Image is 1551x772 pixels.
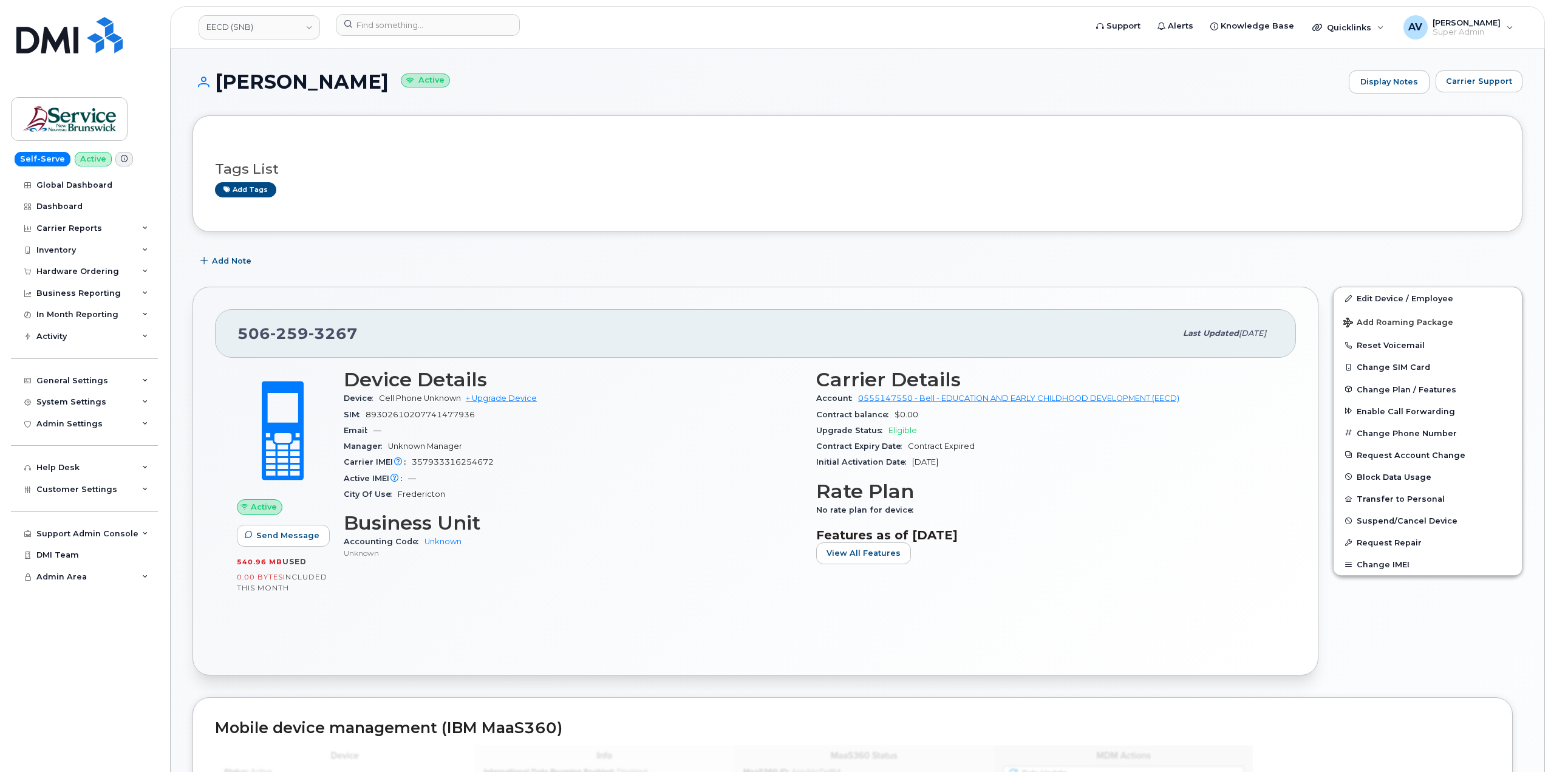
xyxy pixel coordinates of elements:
button: Change SIM Card [1334,356,1522,378]
span: Unknown Manager [388,442,462,451]
span: Suspend/Cancel Device [1357,516,1457,525]
small: Active [401,73,450,87]
span: City Of Use [344,490,398,499]
span: Accounting Code [344,537,424,546]
span: Eligible [888,426,917,435]
span: Account [816,394,858,403]
a: Edit Device / Employee [1334,287,1522,309]
span: 89302610207741477936 [366,410,475,419]
button: Add Note [193,250,262,272]
span: [DATE] [912,457,938,466]
span: No rate plan for device [816,505,919,514]
a: Display Notes [1349,70,1430,94]
button: Add Roaming Package [1334,309,1522,334]
h3: Carrier Details [816,369,1274,391]
span: Add Roaming Package [1343,318,1453,329]
button: Carrier Support [1436,70,1522,92]
h3: Features as of [DATE] [816,528,1274,542]
span: — [373,426,381,435]
span: 357933316254672 [412,457,494,466]
span: Enable Call Forwarding [1357,406,1455,415]
h1: [PERSON_NAME] [193,71,1343,92]
span: Active IMEI [344,474,408,483]
span: Carrier Support [1446,75,1512,87]
button: Request Repair [1334,531,1522,553]
button: Block Data Usage [1334,466,1522,488]
h3: Device Details [344,369,802,391]
a: Add tags [215,182,276,197]
h3: Business Unit [344,512,802,534]
button: Reset Voicemail [1334,334,1522,356]
h3: Rate Plan [816,480,1274,502]
p: Unknown [344,548,802,558]
span: Carrier IMEI [344,457,412,466]
span: Send Message [256,530,319,541]
a: Unknown [424,537,462,546]
span: 540.96 MB [237,558,282,566]
span: Change Plan / Features [1357,384,1456,394]
span: Contract Expired [908,442,975,451]
span: Cell Phone Unknown [379,394,461,403]
span: $0.00 [895,410,918,419]
span: Manager [344,442,388,451]
span: [DATE] [1239,329,1266,338]
span: — [408,474,416,483]
span: 506 [237,324,358,343]
button: Suspend/Cancel Device [1334,510,1522,531]
button: View All Features [816,542,911,564]
span: SIM [344,410,366,419]
span: Last updated [1183,329,1239,338]
button: Request Account Change [1334,444,1522,466]
span: Add Note [212,255,251,267]
button: Change Plan / Features [1334,378,1522,400]
button: Send Message [237,525,330,547]
span: Initial Activation Date [816,457,912,466]
button: Enable Call Forwarding [1334,400,1522,422]
span: 0.00 Bytes [237,573,283,581]
button: Change IMEI [1334,553,1522,575]
span: used [282,557,307,566]
a: + Upgrade Device [466,394,537,403]
span: Contract balance [816,410,895,419]
button: Transfer to Personal [1334,488,1522,510]
h2: Mobile device management (IBM MaaS360) [215,720,1490,737]
span: Device [344,394,379,403]
span: 259 [270,324,308,343]
span: 3267 [308,324,358,343]
button: Change Phone Number [1334,422,1522,444]
a: 0555147550 - Bell - EDUCATION AND EARLY CHILDHOOD DEVELOPMENT (EECD) [858,394,1179,403]
span: Fredericton [398,490,445,499]
span: Active [251,501,277,513]
span: Upgrade Status [816,426,888,435]
span: Contract Expiry Date [816,442,908,451]
span: Email [344,426,373,435]
h3: Tags List [215,162,1500,177]
span: View All Features [827,547,901,559]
